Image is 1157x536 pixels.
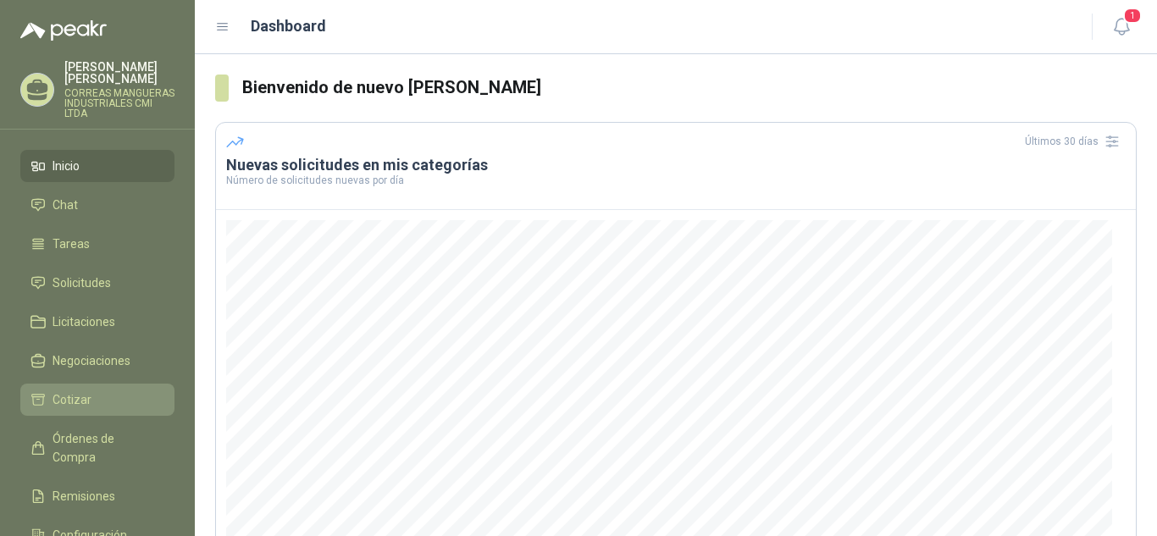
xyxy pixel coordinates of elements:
span: Órdenes de Compra [53,429,158,467]
a: Tareas [20,228,174,260]
h1: Dashboard [251,14,326,38]
h3: Nuevas solicitudes en mis categorías [226,155,1126,175]
a: Licitaciones [20,306,174,338]
span: Chat [53,196,78,214]
button: 1 [1106,12,1137,42]
a: Remisiones [20,480,174,512]
div: Últimos 30 días [1025,128,1126,155]
a: Inicio [20,150,174,182]
span: Remisiones [53,487,115,506]
span: Inicio [53,157,80,175]
span: Cotizar [53,390,91,409]
p: Número de solicitudes nuevas por día [226,175,1126,185]
p: [PERSON_NAME] [PERSON_NAME] [64,61,174,85]
h3: Bienvenido de nuevo [PERSON_NAME] [242,75,1137,101]
span: Solicitudes [53,274,111,292]
span: Tareas [53,235,90,253]
span: Negociaciones [53,351,130,370]
span: 1 [1123,8,1142,24]
a: Órdenes de Compra [20,423,174,473]
a: Solicitudes [20,267,174,299]
img: Logo peakr [20,20,107,41]
span: Licitaciones [53,312,115,331]
p: CORREAS MANGUERAS INDUSTRIALES CMI LTDA [64,88,174,119]
a: Negociaciones [20,345,174,377]
a: Cotizar [20,384,174,416]
a: Chat [20,189,174,221]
